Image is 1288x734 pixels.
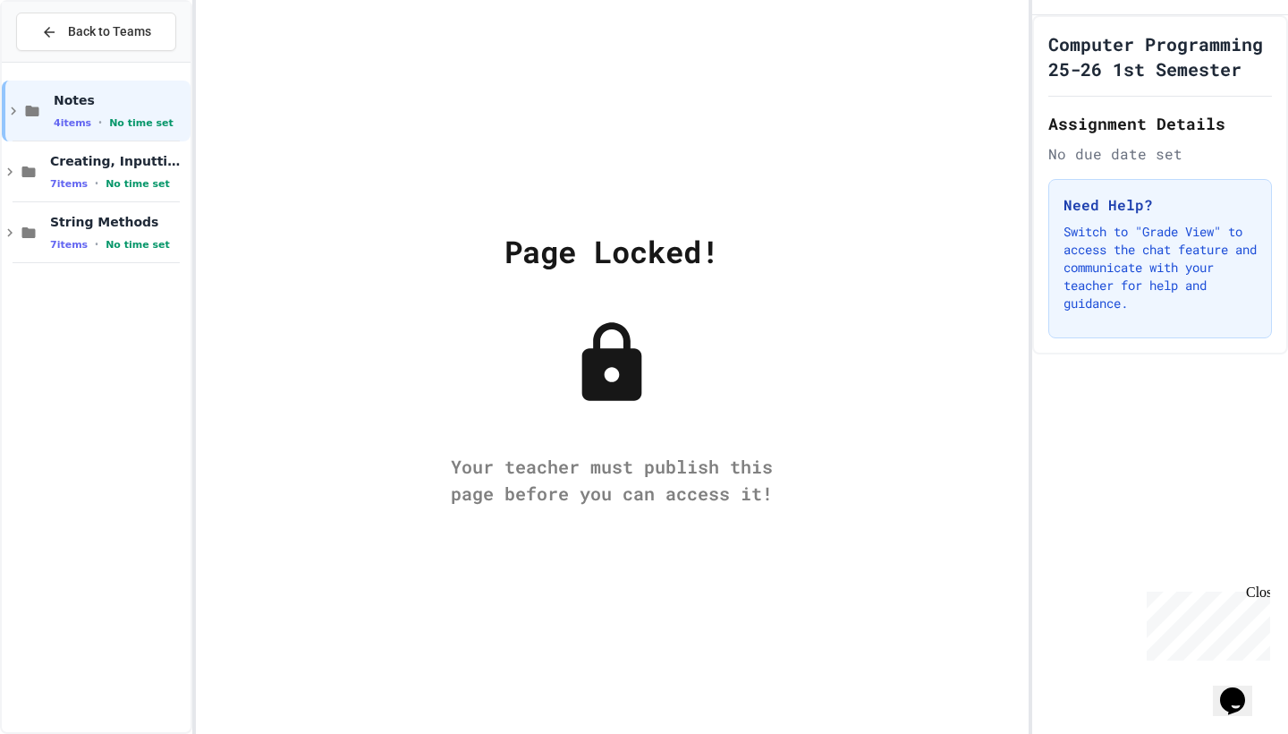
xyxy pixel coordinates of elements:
h1: Computer Programming 25-26 1st Semester [1048,31,1272,81]
span: No time set [106,239,170,251]
span: String Methods [50,214,187,230]
span: • [95,176,98,191]
span: 7 items [50,239,88,251]
h3: Need Help? [1063,194,1257,216]
span: Back to Teams [68,22,151,41]
button: Back to Teams [16,13,176,51]
span: • [98,115,102,130]
p: Switch to "Grade View" to access the chat feature and communicate with your teacher for help and ... [1063,223,1257,312]
iframe: chat widget [1140,585,1270,661]
div: No due date set [1048,143,1272,165]
h2: Assignment Details [1048,111,1272,136]
div: Your teacher must publish this page before you can access it! [433,453,791,507]
span: • [95,237,98,252]
span: Notes [54,92,187,108]
span: 4 items [54,117,91,129]
iframe: chat widget [1213,662,1270,716]
span: Creating, Inputting and Outputting Variables [50,153,187,169]
span: No time set [106,178,170,190]
div: Chat with us now!Close [7,7,123,114]
span: No time set [109,117,174,129]
div: Page Locked! [504,228,719,274]
span: 7 items [50,178,88,190]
